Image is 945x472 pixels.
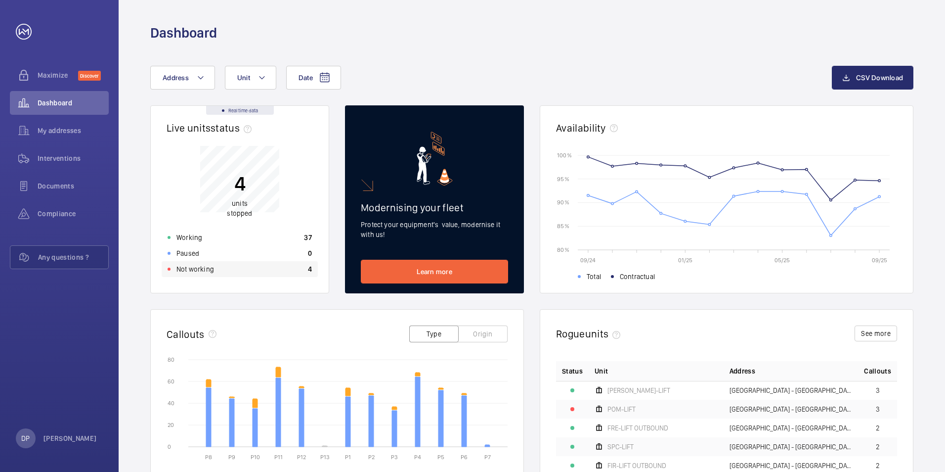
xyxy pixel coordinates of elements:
text: 09/24 [580,257,596,264]
text: P12 [297,454,306,461]
span: Total [587,272,601,282]
button: See more [855,326,897,341]
h2: Live units [167,122,256,134]
span: Dashboard [38,98,109,108]
text: P7 [484,454,491,461]
span: Address [730,366,755,376]
text: P5 [437,454,444,461]
text: P9 [228,454,235,461]
p: DP [21,433,30,443]
text: 100 % [557,151,572,158]
span: Discover [78,71,101,81]
div: Real time data [206,106,274,115]
text: P8 [205,454,212,461]
p: Working [176,233,202,242]
text: P11 [274,454,283,461]
span: [GEOGRAPHIC_DATA] - [GEOGRAPHIC_DATA], [730,406,853,413]
text: P13 [320,454,330,461]
button: Date [286,66,341,90]
text: 80 [168,356,174,363]
span: Contractual [620,272,655,282]
span: status [211,122,256,134]
button: CSV Download [832,66,913,90]
span: SPC-LIFT [607,443,634,450]
text: P6 [461,454,468,461]
span: FIR-LIFT OUTBOUND [607,462,666,469]
span: Address [163,74,189,82]
p: [PERSON_NAME] [43,433,97,443]
p: 0 [308,248,312,258]
span: 2 [876,462,880,469]
span: My addresses [38,126,109,136]
span: Unit [237,74,250,82]
span: Documents [38,181,109,191]
h2: Callouts [167,328,205,340]
span: POM-LIFT [607,406,636,413]
text: 0 [168,443,171,450]
h2: Modernising your fleet [361,201,508,214]
span: [PERSON_NAME]-LIFT [607,387,670,394]
span: CSV Download [856,74,903,82]
text: 40 [168,400,174,407]
p: Protect your equipment's value, modernise it with us! [361,220,508,239]
span: Compliance [38,209,109,219]
text: 60 [168,378,174,385]
span: [GEOGRAPHIC_DATA] - [GEOGRAPHIC_DATA], [730,425,853,431]
button: Address [150,66,215,90]
span: 3 [876,387,880,394]
span: Maximize [38,70,78,80]
text: P3 [391,454,398,461]
text: 05/25 [774,257,790,264]
span: 3 [876,406,880,413]
span: Unit [595,366,608,376]
text: P1 [345,454,351,461]
span: 2 [876,443,880,450]
text: P4 [414,454,421,461]
span: Interventions [38,153,109,163]
span: 2 [876,425,880,431]
button: Type [409,326,459,342]
span: stopped [227,209,252,217]
span: [GEOGRAPHIC_DATA] - [GEOGRAPHIC_DATA] [730,443,853,450]
span: Date [299,74,313,82]
text: P10 [251,454,260,461]
p: units [227,198,252,218]
p: 4 [227,171,252,196]
a: Learn more [361,260,508,283]
h2: Availability [556,122,606,134]
text: 95 % [557,175,569,182]
text: 01/25 [678,257,692,264]
span: FRE-LIFT OUTBOUND [607,425,668,431]
p: Paused [176,248,199,258]
span: Callouts [864,366,891,376]
button: Unit [225,66,276,90]
text: 85 % [557,223,569,230]
text: 09/25 [872,257,887,264]
button: Origin [458,326,508,342]
span: units [585,328,625,340]
p: 4 [308,264,312,274]
text: 80 % [557,246,569,253]
img: marketing-card.svg [417,132,453,186]
h2: Rogue [556,328,624,340]
h1: Dashboard [150,24,217,42]
p: Not working [176,264,214,274]
p: Status [562,366,583,376]
span: Any questions ? [38,252,108,262]
text: 90 % [557,199,569,206]
span: [GEOGRAPHIC_DATA] - [GEOGRAPHIC_DATA], [730,387,853,394]
text: 20 [168,422,174,428]
text: P2 [368,454,375,461]
span: [GEOGRAPHIC_DATA] - [GEOGRAPHIC_DATA], [730,462,853,469]
p: 37 [304,233,312,242]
